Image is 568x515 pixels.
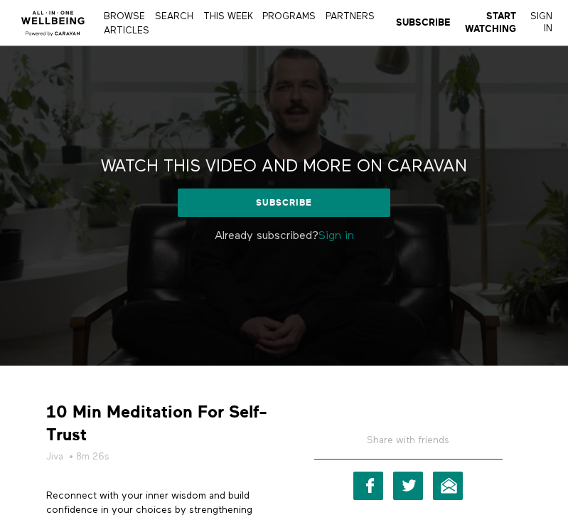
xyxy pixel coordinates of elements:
a: Subscribe [396,16,451,29]
h5: Share with friends [314,433,503,459]
a: Twitter [393,472,423,500]
a: Facebook [353,472,383,500]
p: Already subscribed? [63,228,505,245]
a: THIS WEEK [200,12,257,21]
strong: Start Watching [465,11,516,34]
strong: Subscribe [396,17,451,28]
strong: 10 Min Meditation For Self-Trust [46,401,274,445]
a: Start Watching [465,10,516,36]
a: PROGRAMS [259,12,319,21]
a: Sign In [530,11,552,36]
a: Browse [100,12,149,21]
img: CARAVAN [16,1,90,38]
h5: • 8m 26s [46,450,274,464]
a: Subscribe [178,189,390,217]
a: Sign in [318,230,354,242]
a: Email [433,472,463,500]
h2: Watch this video and more on CARAVAN [101,156,467,178]
a: Jiva [46,450,63,464]
a: ARTICLES [100,26,153,36]
a: Search [151,12,197,21]
a: PARTNERS [322,12,378,21]
nav: Primary [100,9,385,38]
